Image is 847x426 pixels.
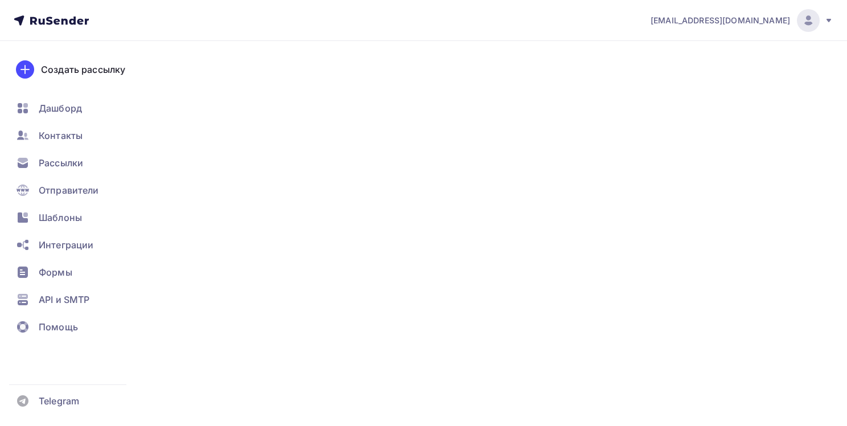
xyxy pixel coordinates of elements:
a: Рассылки [9,151,145,174]
span: Дашборд [39,101,82,115]
a: Формы [9,261,145,284]
span: Рассылки [39,156,83,170]
span: Интеграции [39,238,93,252]
span: Формы [39,265,72,279]
a: Отправители [9,179,145,202]
a: Контакты [9,124,145,147]
span: [EMAIL_ADDRESS][DOMAIN_NAME] [651,15,790,26]
a: [EMAIL_ADDRESS][DOMAIN_NAME] [651,9,833,32]
span: Отправители [39,183,99,197]
span: Помощь [39,320,78,334]
span: Контакты [39,129,83,142]
span: Telegram [39,394,79,408]
a: Шаблоны [9,206,145,229]
a: Дашборд [9,97,145,120]
div: Создать рассылку [41,63,125,76]
span: API и SMTP [39,293,89,306]
span: Шаблоны [39,211,82,224]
